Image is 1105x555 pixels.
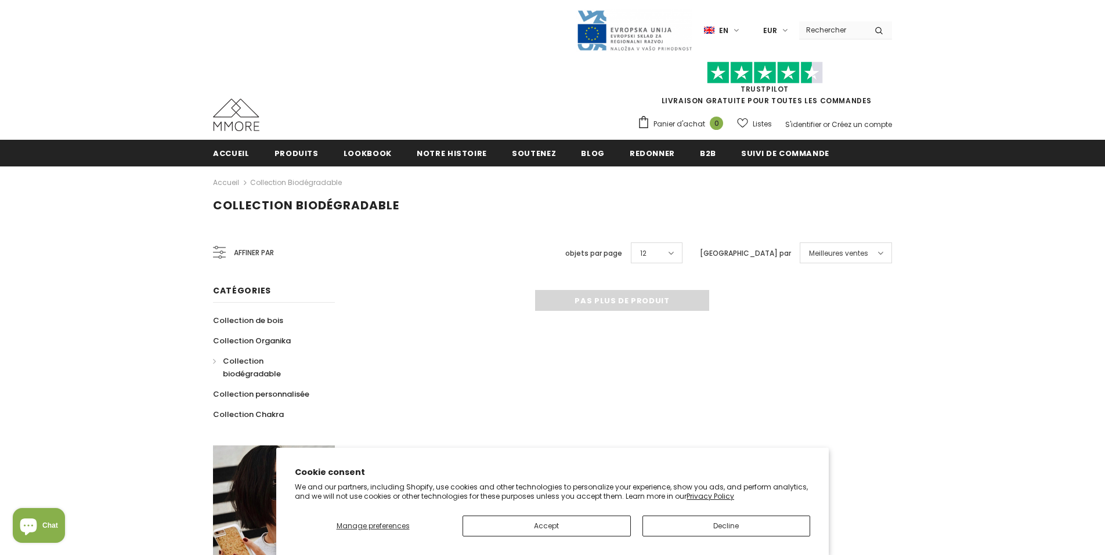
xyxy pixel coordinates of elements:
[637,67,892,106] span: LIVRAISON GRATUITE POUR TOUTES LES COMMANDES
[213,285,271,296] span: Catégories
[417,140,487,166] a: Notre histoire
[741,84,789,94] a: TrustPilot
[700,248,791,259] label: [GEOGRAPHIC_DATA] par
[295,516,451,536] button: Manage preferences
[213,351,322,384] a: Collection biodégradable
[213,310,283,331] a: Collection de bois
[763,25,777,37] span: EUR
[741,140,829,166] a: Suivi de commande
[213,176,239,190] a: Accueil
[344,148,392,159] span: Lookbook
[295,483,810,500] p: We and our partners, including Shopify, use cookies and other technologies to personalize your ex...
[213,197,399,213] span: Collection biodégradable
[213,99,259,131] img: Cas MMORE
[576,25,692,35] a: Javni Razpis
[512,140,556,166] a: soutenez
[710,117,723,130] span: 0
[213,384,309,404] a: Collection personnalisée
[295,466,810,478] h2: Cookie consent
[213,409,284,420] span: Collection Chakra
[213,331,291,351] a: Collection Organika
[581,140,605,166] a: Blog
[707,61,823,84] img: Faites confiance aux étoiles pilotes
[565,248,622,259] label: objets par page
[630,140,675,166] a: Redonner
[213,315,283,326] span: Collection de bois
[463,516,631,536] button: Accept
[630,148,675,159] span: Redonner
[809,248,868,259] span: Meilleures ventes
[213,335,291,346] span: Collection Organika
[704,26,714,35] img: i-lang-1.png
[785,119,821,129] a: S'identifier
[737,114,772,134] a: Listes
[637,115,729,133] a: Panier d'achat 0
[640,248,647,259] span: 12
[700,148,716,159] span: B2B
[741,148,829,159] span: Suivi de commande
[337,521,410,531] span: Manage preferences
[581,148,605,159] span: Blog
[753,118,772,130] span: Listes
[653,118,705,130] span: Panier d'achat
[344,140,392,166] a: Lookbook
[213,140,250,166] a: Accueil
[213,389,309,400] span: Collection personnalisée
[642,516,811,536] button: Decline
[275,148,319,159] span: Produits
[687,491,734,501] a: Privacy Policy
[719,25,728,37] span: en
[213,404,284,425] a: Collection Chakra
[512,148,556,159] span: soutenez
[223,356,281,379] span: Collection biodégradable
[823,119,830,129] span: or
[234,246,274,259] span: Affiner par
[576,9,692,52] img: Javni Razpis
[417,148,487,159] span: Notre histoire
[832,119,892,129] a: Créez un compte
[799,21,866,38] input: Search Site
[275,140,319,166] a: Produits
[213,148,250,159] span: Accueil
[700,140,716,166] a: B2B
[9,508,68,546] inbox-online-store-chat: Shopify online store chat
[250,177,342,187] a: Collection biodégradable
